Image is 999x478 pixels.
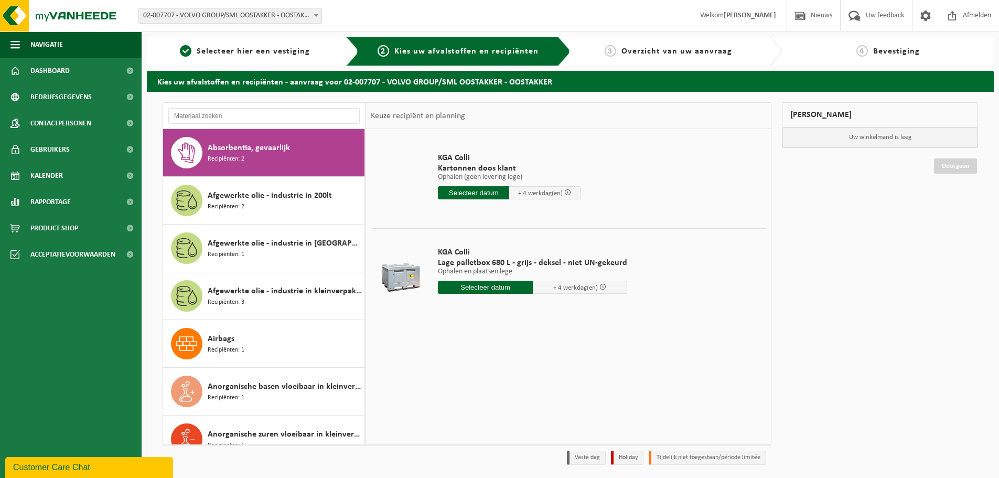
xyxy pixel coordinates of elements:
button: Anorganische zuren vloeibaar in kleinverpakking Recipiënten: 1 [163,416,365,463]
span: Bevestiging [873,47,920,56]
a: Doorgaan [934,158,977,174]
span: Contactpersonen [30,110,91,136]
span: Recipiënten: 2 [208,202,244,212]
span: Recipiënten: 1 [208,441,244,451]
button: Afgewerkte olie - industrie in [GEOGRAPHIC_DATA] Recipiënten: 1 [163,225,365,272]
a: 1Selecteer hier een vestiging [152,45,338,58]
p: Ophalen (geen levering lege) [438,174,581,181]
span: Recipiënten: 2 [208,154,244,164]
span: Kartonnen doos klant [438,163,581,174]
span: Afgewerkte olie - industrie in kleinverpakking [208,285,362,298]
span: 2 [378,45,389,57]
div: Keuze recipiënt en planning [366,103,470,129]
button: Afgewerkte olie - industrie in 200lt Recipiënten: 2 [163,177,365,225]
span: Anorganische basen vloeibaar in kleinverpakking [208,380,362,393]
span: 02-007707 - VOLVO GROUP/SML OOSTAKKER - OOSTAKKER [138,8,322,24]
button: Anorganische basen vloeibaar in kleinverpakking Recipiënten: 1 [163,368,365,416]
span: Afgewerkte olie - industrie in 200lt [208,189,332,202]
span: Selecteer hier een vestiging [197,47,310,56]
span: 4 [856,45,868,57]
span: 3 [605,45,616,57]
button: Airbags Recipiënten: 1 [163,320,365,368]
span: Gebruikers [30,136,70,163]
span: + 4 werkdag(en) [518,190,563,197]
p: Uw winkelmand is leeg [782,128,977,147]
p: Ophalen en plaatsen lege [438,268,627,275]
span: + 4 werkdag(en) [553,284,598,291]
span: Recipiënten: 1 [208,345,244,355]
span: Kies uw afvalstoffen en recipiënten [394,47,539,56]
span: Navigatie [30,31,63,58]
li: Tijdelijk niet toegestaan/période limitée [649,451,766,465]
span: Recipiënten: 1 [208,393,244,403]
span: Anorganische zuren vloeibaar in kleinverpakking [208,428,362,441]
span: Absorbentia, gevaarlijk [208,142,290,154]
input: Selecteer datum [438,186,509,199]
span: Product Shop [30,215,78,241]
span: KGA Colli [438,153,581,163]
span: 02-007707 - VOLVO GROUP/SML OOSTAKKER - OOSTAKKER [139,8,321,23]
span: Recipiënten: 1 [208,250,244,260]
iframe: chat widget [5,455,175,478]
span: Rapportage [30,189,71,215]
span: Lage palletbox 680 L - grijs - deksel - niet UN-gekeurd [438,258,627,268]
div: [PERSON_NAME] [782,102,978,128]
h2: Kies uw afvalstoffen en recipiënten - aanvraag voor 02-007707 - VOLVO GROUP/SML OOSTAKKER - OOSTA... [147,71,994,91]
span: Afgewerkte olie - industrie in [GEOGRAPHIC_DATA] [208,237,362,250]
span: Airbags [208,333,234,345]
span: Recipiënten: 3 [208,298,244,307]
span: Dashboard [30,58,70,84]
li: Holiday [611,451,643,465]
input: Selecteer datum [438,281,533,294]
li: Vaste dag [567,451,606,465]
span: Kalender [30,163,63,189]
strong: [PERSON_NAME] [724,12,776,19]
button: Absorbentia, gevaarlijk Recipiënten: 2 [163,129,365,177]
span: Bedrijfsgegevens [30,84,92,110]
span: Overzicht van uw aanvraag [621,47,732,56]
span: 1 [180,45,191,57]
input: Materiaal zoeken [168,108,360,124]
span: Acceptatievoorwaarden [30,241,115,268]
span: KGA Colli [438,247,627,258]
button: Afgewerkte olie - industrie in kleinverpakking Recipiënten: 3 [163,272,365,320]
